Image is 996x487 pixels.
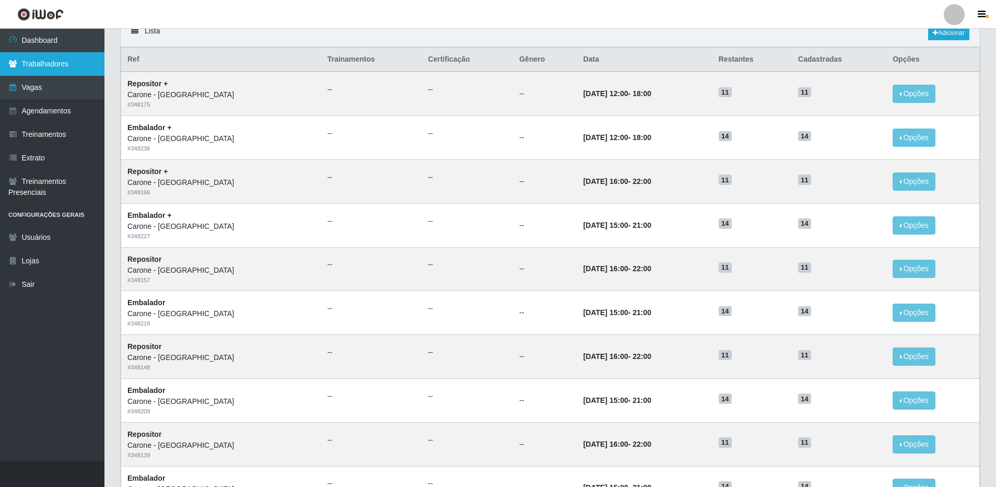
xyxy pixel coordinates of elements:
[127,430,161,438] strong: Repositor
[893,435,935,454] button: Opções
[632,396,651,404] time: 21:00
[893,260,935,278] button: Opções
[632,352,651,361] time: 22:00
[719,175,732,185] span: 11
[719,437,732,448] span: 11
[719,87,732,98] span: 11
[798,87,811,98] span: 11
[127,440,315,451] div: Carone - [GEOGRAPHIC_DATA]
[583,396,628,404] time: [DATE] 15:00
[327,216,416,227] ul: --
[428,391,507,402] ul: --
[577,48,712,72] th: Data
[632,308,651,317] time: 21:00
[127,474,165,482] strong: Embalador
[893,347,935,366] button: Opções
[893,172,935,191] button: Opções
[428,303,507,314] ul: --
[513,422,577,466] td: --
[422,48,513,72] th: Certificação
[327,172,416,183] ul: --
[583,133,651,142] strong: -
[712,48,792,72] th: Restantes
[127,144,315,153] div: # 348236
[327,347,416,358] ul: --
[513,116,577,160] td: --
[719,262,732,273] span: 11
[127,298,165,307] strong: Embalador
[327,84,416,95] ul: --
[583,264,651,273] strong: -
[583,440,628,448] time: [DATE] 16:00
[583,177,628,185] time: [DATE] 16:00
[327,259,416,270] ul: --
[632,133,651,142] time: 18:00
[127,221,315,232] div: Carone - [GEOGRAPHIC_DATA]
[719,131,732,142] span: 14
[798,437,811,448] span: 11
[127,407,315,416] div: # 348209
[798,393,811,404] span: 14
[127,100,315,109] div: # 348175
[583,308,651,317] strong: -
[792,48,886,72] th: Cadastradas
[893,85,935,103] button: Opções
[513,378,577,422] td: --
[127,319,315,328] div: # 348218
[127,451,315,460] div: # 348139
[798,306,811,317] span: 14
[886,48,979,72] th: Opções
[632,440,651,448] time: 22:00
[719,306,732,317] span: 14
[798,262,811,273] span: 11
[893,391,935,410] button: Opções
[17,8,64,21] img: CoreUI Logo
[632,177,651,185] time: 22:00
[893,304,935,322] button: Opções
[798,350,811,361] span: 11
[583,440,651,448] strong: -
[127,177,315,188] div: Carone - [GEOGRAPHIC_DATA]
[583,308,628,317] time: [DATE] 15:00
[513,291,577,335] td: --
[127,123,171,132] strong: Embalador +
[632,264,651,273] time: 22:00
[127,211,171,219] strong: Embalador +
[583,352,628,361] time: [DATE] 16:00
[719,393,732,404] span: 14
[798,175,811,185] span: 11
[513,48,577,72] th: Gênero
[583,89,628,98] time: [DATE] 12:00
[583,177,651,185] strong: -
[632,221,651,229] time: 21:00
[127,188,315,197] div: # 348166
[327,391,416,402] ul: --
[513,247,577,291] td: --
[428,435,507,446] ul: --
[583,264,628,273] time: [DATE] 16:00
[127,255,161,263] strong: Repositor
[121,19,980,47] div: Lista
[428,128,507,139] ul: --
[127,396,315,407] div: Carone - [GEOGRAPHIC_DATA]
[513,335,577,379] td: --
[127,276,315,285] div: # 348157
[719,350,732,361] span: 11
[513,72,577,115] td: --
[127,352,315,363] div: Carone - [GEOGRAPHIC_DATA]
[428,172,507,183] ul: --
[513,159,577,203] td: --
[583,396,651,404] strong: -
[127,265,315,276] div: Carone - [GEOGRAPHIC_DATA]
[327,303,416,314] ul: --
[127,308,315,319] div: Carone - [GEOGRAPHIC_DATA]
[583,89,651,98] strong: -
[121,48,321,72] th: Ref
[127,89,315,100] div: Carone - [GEOGRAPHIC_DATA]
[583,352,651,361] strong: -
[321,48,422,72] th: Trainamentos
[127,363,315,372] div: # 348148
[583,221,651,229] strong: -
[893,129,935,147] button: Opções
[632,89,651,98] time: 18:00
